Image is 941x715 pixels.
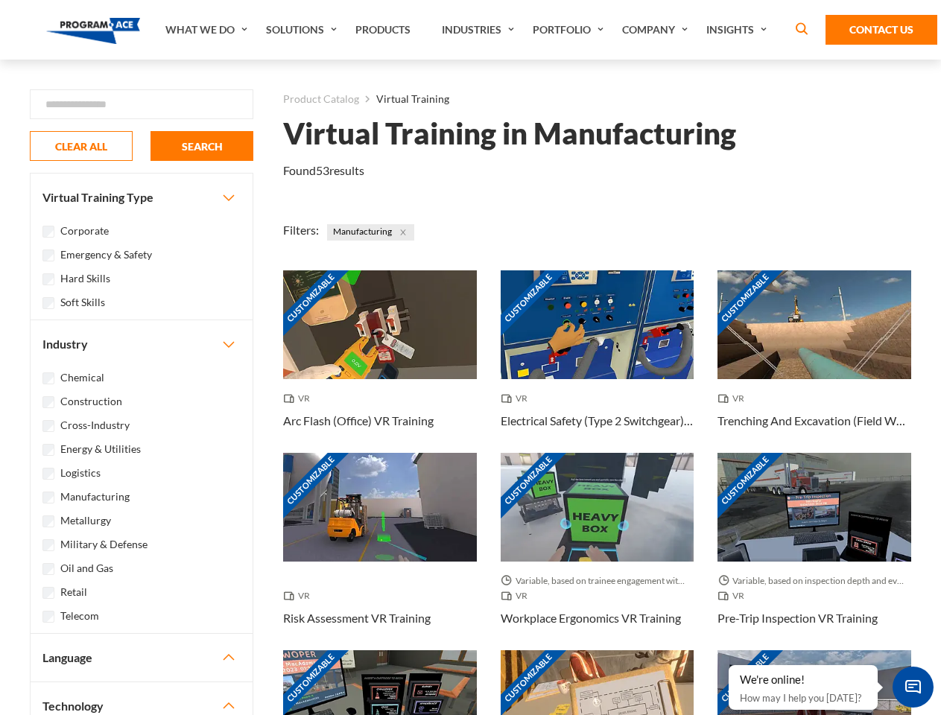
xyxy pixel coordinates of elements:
a: Customizable Thumbnail - Workplace Ergonomics VR Training Variable, based on trainee engagement w... [501,453,694,650]
h3: Pre-Trip Inspection VR Training [717,609,878,627]
span: VR [501,391,533,406]
label: Corporate [60,223,109,239]
input: Metallurgy [42,515,54,527]
a: Customizable Thumbnail - Pre-Trip Inspection VR Training Variable, based on inspection depth and ... [717,453,911,650]
em: 53 [316,163,329,177]
span: Manufacturing [327,224,414,241]
li: Virtual Training [359,89,449,109]
input: Chemical [42,372,54,384]
label: Telecom [60,608,99,624]
p: How may I help you [DATE]? [740,689,866,707]
label: Construction [60,393,122,410]
span: VR [283,391,316,406]
nav: breadcrumb [283,89,911,109]
a: Customizable Thumbnail - Trenching And Excavation (Field Work) VR Training VR Trenching And Excav... [717,270,911,453]
h3: Workplace Ergonomics VR Training [501,609,681,627]
span: VR [283,588,316,603]
label: Hard Skills [60,270,110,287]
label: Energy & Utilities [60,441,141,457]
h3: Trenching And Excavation (Field Work) VR Training [717,412,911,430]
input: Telecom [42,611,54,623]
input: Oil and Gas [42,563,54,575]
label: Logistics [60,465,101,481]
input: Logistics [42,468,54,480]
input: Military & Defense [42,539,54,551]
h3: Risk Assessment VR Training [283,609,431,627]
input: Soft Skills [42,297,54,309]
input: Construction [42,396,54,408]
span: Chat Widget [893,667,934,708]
input: Hard Skills [42,273,54,285]
span: Variable, based on inspection depth and event interaction. [717,573,911,588]
a: Customizable Thumbnail - Electrical Safety (Type 2 Switchgear) VR Training VR Electrical Safety (... [501,270,694,453]
span: Variable, based on trainee engagement with exercises. [501,573,694,588]
input: Emergency & Safety [42,250,54,261]
label: Emergency & Safety [60,247,152,263]
a: Customizable Thumbnail - Arc Flash (Office) VR Training VR Arc Flash (Office) VR Training [283,270,477,453]
img: Program-Ace [46,18,141,44]
span: VR [501,588,533,603]
input: Cross-Industry [42,420,54,432]
div: We're online! [740,673,866,687]
input: Retail [42,587,54,599]
label: Chemical [60,369,104,386]
span: VR [717,588,750,603]
label: Metallurgy [60,512,111,529]
label: Oil and Gas [60,560,113,576]
h3: Arc Flash (Office) VR Training [283,412,434,430]
span: Filters: [283,223,319,237]
a: Customizable Thumbnail - Risk Assessment VR Training VR Risk Assessment VR Training [283,453,477,650]
button: Close [395,224,411,241]
span: VR [717,391,750,406]
button: CLEAR ALL [30,131,133,161]
a: Contact Us [826,15,937,45]
h1: Virtual Training in Manufacturing [283,121,736,147]
button: Industry [31,320,253,368]
label: Soft Skills [60,294,105,311]
label: Military & Defense [60,536,148,553]
button: Virtual Training Type [31,174,253,221]
label: Retail [60,584,87,600]
input: Manufacturing [42,492,54,503]
input: Corporate [42,226,54,238]
label: Manufacturing [60,489,130,505]
p: Found results [283,162,364,179]
h3: Electrical Safety (Type 2 Switchgear) VR Training [501,412,694,430]
label: Cross-Industry [60,417,130,433]
button: Language [31,634,253,681]
a: Product Catalog [283,89,359,109]
input: Energy & Utilities [42,444,54,456]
